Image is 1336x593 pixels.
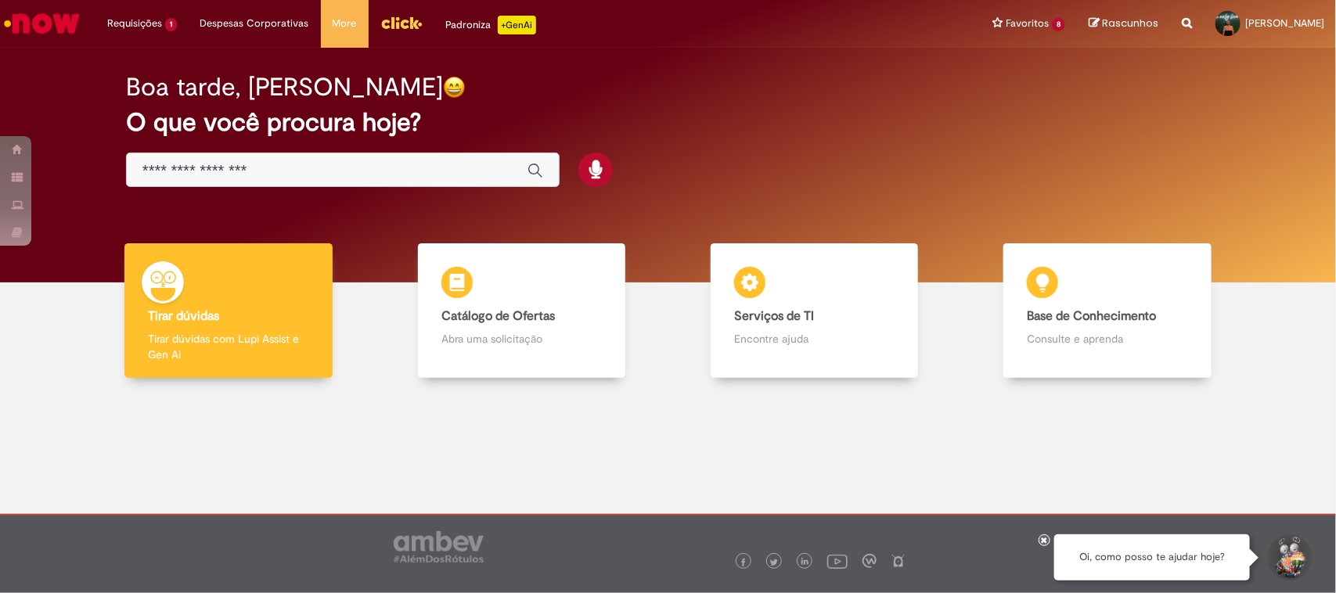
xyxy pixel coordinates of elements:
img: logo_footer_naosei.png [891,554,906,568]
a: Serviços de TI Encontre ajuda [668,243,961,379]
div: Oi, como posso te ajudar hoje? [1054,534,1250,580]
b: Tirar dúvidas [148,308,219,324]
a: Rascunhos [1089,16,1158,31]
span: Despesas Corporativas [200,16,309,31]
p: +GenAi [498,16,536,34]
img: logo_footer_twitter.png [770,559,778,566]
img: logo_footer_ambev_rotulo_gray.png [394,531,484,562]
h2: O que você procura hoje? [126,109,1210,136]
span: 8 [1052,18,1065,31]
span: Favoritos [1006,16,1049,31]
p: Encontre ajuda [734,331,895,347]
b: Catálogo de Ofertas [441,308,555,324]
p: Abra uma solicitação [441,331,602,347]
button: Iniciar Conversa de Suporte [1266,534,1313,581]
span: [PERSON_NAME] [1245,16,1324,30]
b: Serviços de TI [734,308,814,324]
span: Rascunhos [1102,16,1158,31]
img: logo_footer_linkedin.png [801,558,809,567]
img: ServiceNow [2,8,82,39]
p: Tirar dúvidas com Lupi Assist e Gen Ai [148,331,308,362]
img: happy-face.png [443,76,466,99]
b: Base de Conhecimento [1027,308,1156,324]
a: Catálogo de Ofertas Abra uma solicitação [375,243,668,379]
div: Padroniza [446,16,536,34]
a: Tirar dúvidas Tirar dúvidas com Lupi Assist e Gen Ai [82,243,375,379]
p: Consulte e aprenda [1027,331,1187,347]
img: click_logo_yellow_360x200.png [380,11,423,34]
img: logo_footer_workplace.png [862,554,877,568]
h2: Boa tarde, [PERSON_NAME] [126,74,443,101]
img: logo_footer_facebook.png [740,559,747,566]
span: More [333,16,357,31]
span: Requisições [107,16,162,31]
a: Base de Conhecimento Consulte e aprenda [961,243,1254,379]
span: 1 [165,18,177,31]
img: logo_footer_youtube.png [827,551,848,571]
